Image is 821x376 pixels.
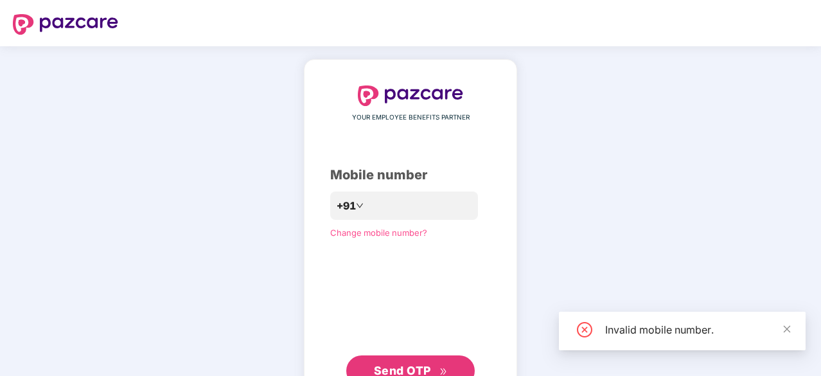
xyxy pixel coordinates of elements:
span: down [356,202,364,210]
span: close-circle [577,322,592,337]
img: logo [13,14,118,35]
div: Mobile number [330,165,491,185]
span: double-right [439,368,448,376]
img: logo [358,85,463,106]
a: Change mobile number? [330,228,427,238]
span: close [782,325,791,334]
span: +91 [337,198,356,214]
div: Invalid mobile number. [605,322,790,337]
span: YOUR EMPLOYEE BENEFITS PARTNER [352,112,470,123]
